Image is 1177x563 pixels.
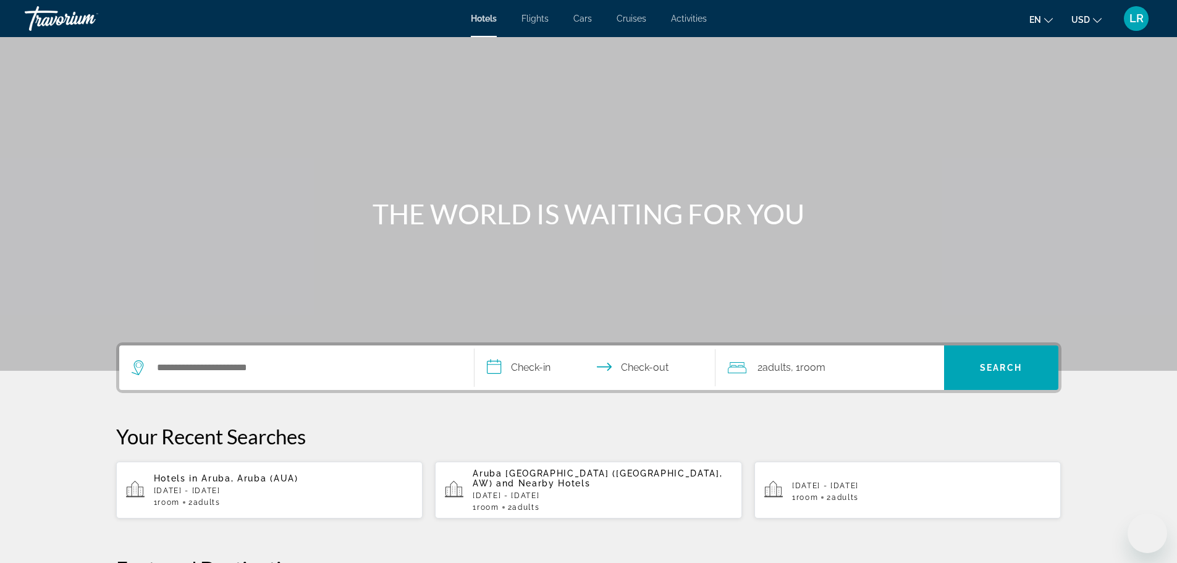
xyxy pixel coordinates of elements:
button: Aruba [GEOGRAPHIC_DATA] ([GEOGRAPHIC_DATA], AW) and Nearby Hotels[DATE] - [DATE]1Room2Adults [435,461,742,519]
span: Hotels in [154,473,198,483]
span: Aruba, Aruba (AUA) [201,473,298,483]
button: User Menu [1120,6,1152,32]
div: Search widget [119,345,1058,390]
h1: THE WORLD IS WAITING FOR YOU [357,198,821,230]
button: Search [944,345,1058,390]
span: Adults [193,498,221,507]
span: 1 [792,493,818,502]
a: Cars [573,14,592,23]
a: Hotels [471,14,497,23]
a: Activities [671,14,707,23]
button: Travelers: 2 adults, 0 children [715,345,944,390]
span: 2 [508,503,540,512]
span: en [1029,15,1041,25]
span: Aruba [GEOGRAPHIC_DATA] ([GEOGRAPHIC_DATA], AW) [473,468,722,488]
a: Cruises [617,14,646,23]
span: Adults [832,493,859,502]
p: [DATE] - [DATE] [792,481,1052,490]
input: Search hotel destination [156,358,455,377]
span: Room [800,362,825,373]
a: Travorium [25,2,148,35]
span: Search [980,363,1022,373]
span: USD [1071,15,1090,25]
span: Adults [512,503,539,512]
span: Room [158,498,180,507]
span: and Nearby Hotels [496,478,591,488]
iframe: Button to launch messaging window [1128,514,1167,553]
button: Select check in and out date [475,345,715,390]
button: [DATE] - [DATE]1Room2Adults [754,461,1061,519]
button: Hotels in Aruba, Aruba (AUA)[DATE] - [DATE]1Room2Adults [116,461,423,519]
p: [DATE] - [DATE] [154,486,413,495]
span: Room [796,493,819,502]
span: 2 [827,493,859,502]
span: 1 [473,503,499,512]
span: 1 [154,498,180,507]
span: 2 [757,359,791,376]
span: Adults [762,362,791,373]
a: Flights [521,14,549,23]
p: Your Recent Searches [116,424,1061,449]
button: Change language [1029,11,1053,28]
p: [DATE] - [DATE] [473,491,732,500]
span: 2 [188,498,221,507]
span: , 1 [791,359,825,376]
span: LR [1129,12,1144,25]
button: Change currency [1071,11,1102,28]
span: Room [477,503,499,512]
